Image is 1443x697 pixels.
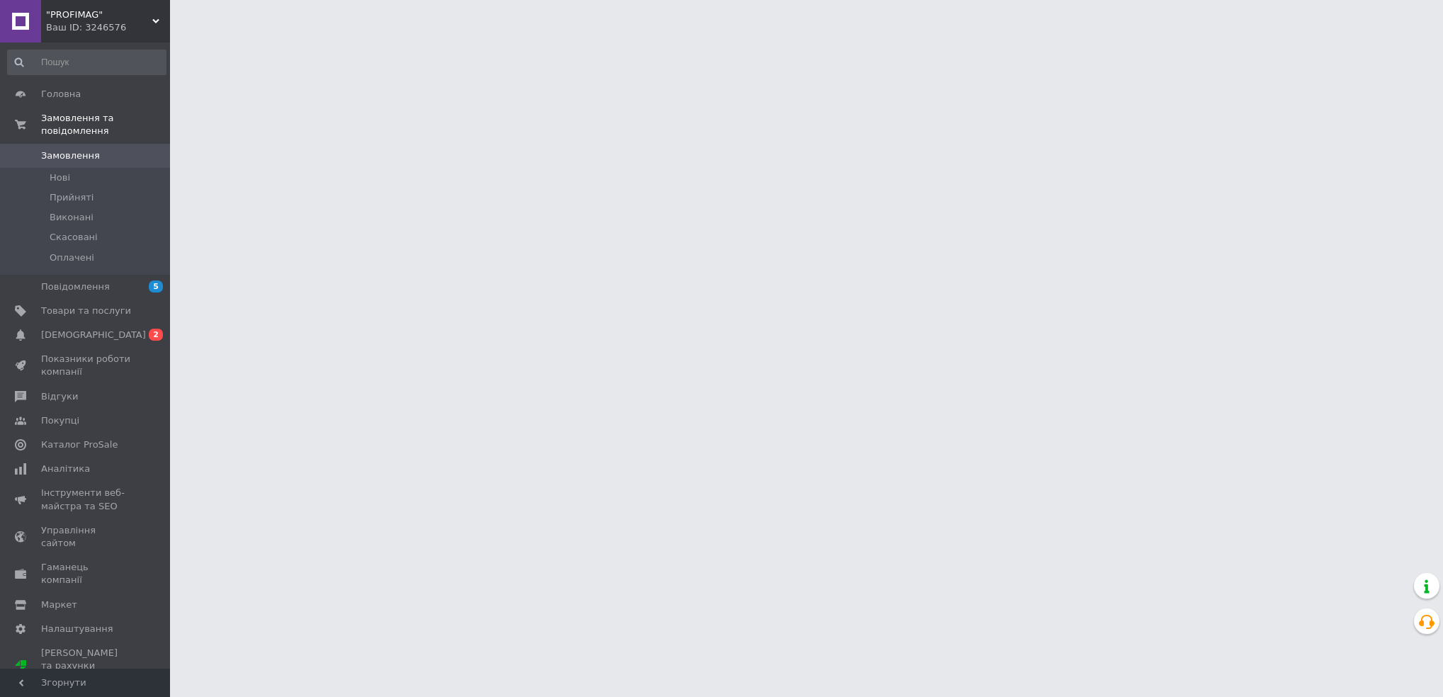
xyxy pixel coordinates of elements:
[46,21,170,34] div: Ваш ID: 3246576
[41,112,170,137] span: Замовлення та повідомлення
[149,280,163,293] span: 5
[41,561,131,586] span: Гаманець компанії
[41,149,100,162] span: Замовлення
[41,329,146,341] span: [DEMOGRAPHIC_DATA]
[41,305,131,317] span: Товари та послуги
[41,353,131,378] span: Показники роботи компанії
[7,50,166,75] input: Пошук
[41,647,131,686] span: [PERSON_NAME] та рахунки
[50,231,98,244] span: Скасовані
[149,329,163,341] span: 2
[41,390,78,403] span: Відгуки
[50,251,94,264] span: Оплачені
[50,211,94,224] span: Виконані
[41,88,81,101] span: Головна
[46,8,152,21] span: "PROFIMAG"
[41,623,113,635] span: Налаштування
[41,487,131,512] span: Інструменти веб-майстра та SEO
[41,414,79,427] span: Покупці
[41,599,77,611] span: Маркет
[50,171,70,184] span: Нові
[41,280,110,293] span: Повідомлення
[50,191,94,204] span: Прийняті
[41,524,131,550] span: Управління сайтом
[41,463,90,475] span: Аналітика
[41,438,118,451] span: Каталог ProSale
